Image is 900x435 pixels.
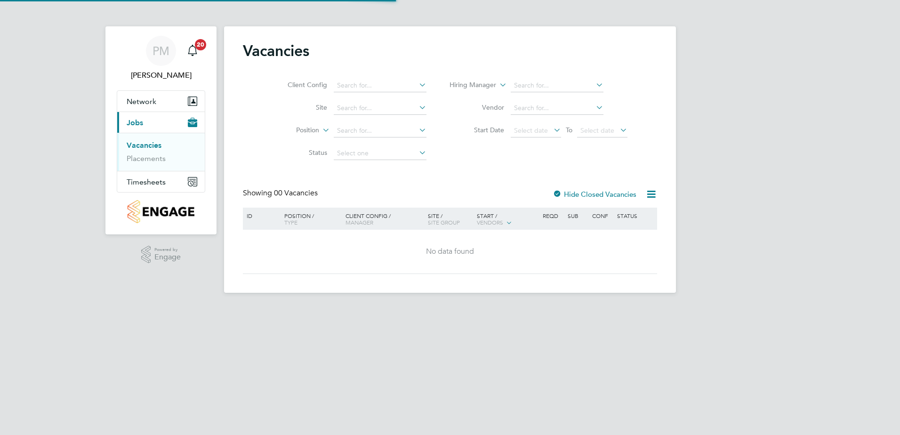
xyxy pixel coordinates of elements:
[117,70,205,81] span: Paul Marcus
[514,126,548,135] span: Select date
[590,208,614,224] div: Conf
[154,246,181,254] span: Powered by
[540,208,565,224] div: Reqd
[450,103,504,112] label: Vendor
[284,218,297,226] span: Type
[511,79,603,92] input: Search for...
[273,103,327,112] label: Site
[127,141,161,150] a: Vacancies
[580,126,614,135] span: Select date
[277,208,343,230] div: Position /
[426,208,475,230] div: Site /
[243,188,320,198] div: Showing
[127,177,166,186] span: Timesheets
[117,112,205,133] button: Jobs
[334,124,426,137] input: Search for...
[565,208,590,224] div: Sub
[265,126,319,135] label: Position
[442,81,496,90] label: Hiring Manager
[128,200,194,223] img: countryside-properties-logo-retina.png
[334,79,426,92] input: Search for...
[615,208,656,224] div: Status
[127,154,166,163] a: Placements
[183,36,202,66] a: 20
[127,97,156,106] span: Network
[553,190,636,199] label: Hide Closed Vacancies
[243,41,309,60] h2: Vacancies
[117,200,205,223] a: Go to home page
[343,208,426,230] div: Client Config /
[477,218,503,226] span: Vendors
[117,133,205,171] div: Jobs
[428,218,460,226] span: Site Group
[117,36,205,81] a: PM[PERSON_NAME]
[274,188,318,198] span: 00 Vacancies
[117,171,205,192] button: Timesheets
[346,218,373,226] span: Manager
[563,124,575,136] span: To
[195,39,206,50] span: 20
[105,26,217,234] nav: Main navigation
[273,81,327,89] label: Client Config
[450,126,504,134] label: Start Date
[244,247,656,257] div: No data found
[474,208,540,231] div: Start /
[244,208,277,224] div: ID
[511,102,603,115] input: Search for...
[127,118,143,127] span: Jobs
[334,147,426,160] input: Select one
[153,45,169,57] span: PM
[273,148,327,157] label: Status
[141,246,181,264] a: Powered byEngage
[334,102,426,115] input: Search for...
[154,253,181,261] span: Engage
[117,91,205,112] button: Network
